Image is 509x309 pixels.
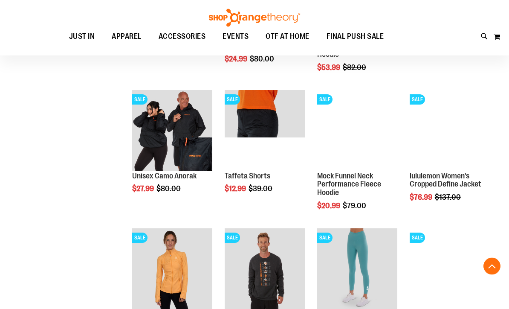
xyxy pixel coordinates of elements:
[214,27,257,47] a: EVENTS
[317,64,341,72] span: $53.99
[208,9,301,27] img: Shop Orangetheory
[317,90,397,172] a: Product image for Mock Funnel Neck Performance Fleece HoodieSALE
[112,27,142,46] span: APPAREL
[132,90,212,171] img: Product image for Unisex Camo Anorak
[132,185,155,193] span: $27.99
[317,172,381,198] a: Mock Funnel Neck Performance Fleece Hoodie
[223,27,249,46] span: EVENTS
[317,202,341,210] span: $20.99
[410,95,425,105] span: SALE
[317,229,397,309] img: Product image for lululemon Womens Wunder Train High-Rise Tight 25in
[69,27,95,46] span: JUST IN
[410,193,434,202] span: $76.99
[250,55,275,64] span: $80.00
[132,95,147,105] span: SALE
[159,27,206,46] span: ACCESSORIES
[313,86,402,232] div: product
[132,172,197,181] a: Unisex Camo Anorak
[225,172,270,181] a: Taffeta Shorts
[156,185,182,193] span: $80.00
[266,27,309,46] span: OTF AT HOME
[317,95,333,105] span: SALE
[435,193,462,202] span: $137.00
[225,185,247,193] span: $12.99
[257,27,318,47] a: OTF AT HOME
[225,55,249,64] span: $24.99
[317,90,397,171] img: Product image for Mock Funnel Neck Performance Fleece Hoodie
[410,90,490,171] img: Product image for lululemon Define Jacket Cropped
[343,202,367,210] span: $79.00
[410,172,481,189] a: lululemon Women's Cropped Define Jacket
[225,90,305,171] img: Product image for Camo Tafetta Shorts
[225,95,240,105] span: SALE
[410,233,425,243] span: SALE
[132,233,147,243] span: SALE
[483,258,500,275] button: Back To Top
[150,27,214,47] a: ACCESSORIES
[317,233,333,243] span: SALE
[410,229,490,309] img: Product image for lululemon Womens Scuba Oversized Half Zip
[318,27,393,47] a: FINAL PUSH SALE
[225,90,305,172] a: Product image for Camo Tafetta ShortsSALE
[132,90,212,172] a: Product image for Unisex Camo AnorakSALE
[103,27,150,46] a: APPAREL
[225,233,240,243] span: SALE
[128,86,217,215] div: product
[249,185,274,193] span: $39.00
[132,229,212,309] img: Product image for lululemon Define Jacket
[220,86,309,215] div: product
[410,90,490,172] a: Product image for lululemon Define Jacket CroppedSALE
[343,64,367,72] span: $82.00
[327,27,384,46] span: FINAL PUSH SALE
[225,229,305,309] img: Product image for Unisex Heritage Hell Week Crewneck Sweatshirt
[405,86,494,224] div: product
[61,27,104,47] a: JUST IN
